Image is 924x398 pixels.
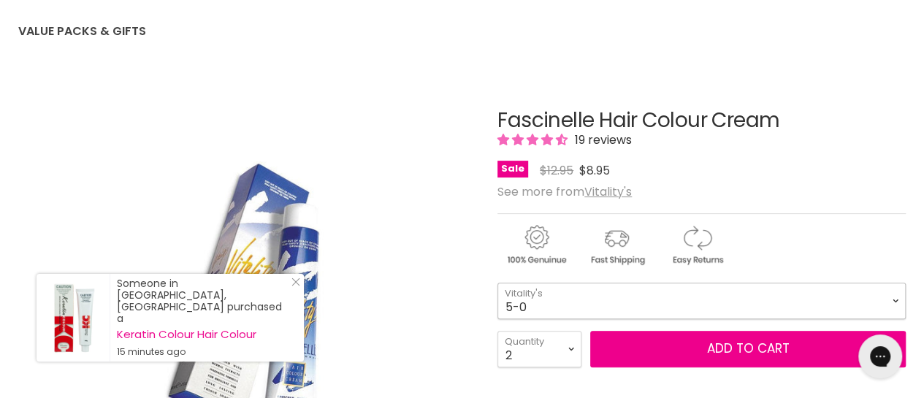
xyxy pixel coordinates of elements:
a: Keratin Colour Hair Colour [117,329,289,340]
span: 19 reviews [570,131,632,148]
img: shipping.gif [578,223,655,267]
select: Quantity [497,331,581,367]
span: $12.95 [540,162,573,179]
a: Value Packs & Gifts [7,16,157,47]
span: $8.95 [579,162,610,179]
span: See more from [497,183,632,200]
iframe: Gorgias live chat messenger [851,329,909,383]
span: Sale [497,161,528,177]
h1: Fascinelle Hair Colour Cream [497,110,906,132]
img: returns.gif [658,223,736,267]
svg: Close Icon [291,278,300,286]
div: Someone in [GEOGRAPHIC_DATA], [GEOGRAPHIC_DATA] purchased a [117,278,289,358]
img: genuine.gif [497,223,575,267]
span: 4.68 stars [497,131,570,148]
button: Add to cart [590,331,906,367]
a: Close Notification [286,278,300,292]
small: 15 minutes ago [117,346,289,358]
a: Vitality's [584,183,632,200]
a: Visit product page [37,274,110,361]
